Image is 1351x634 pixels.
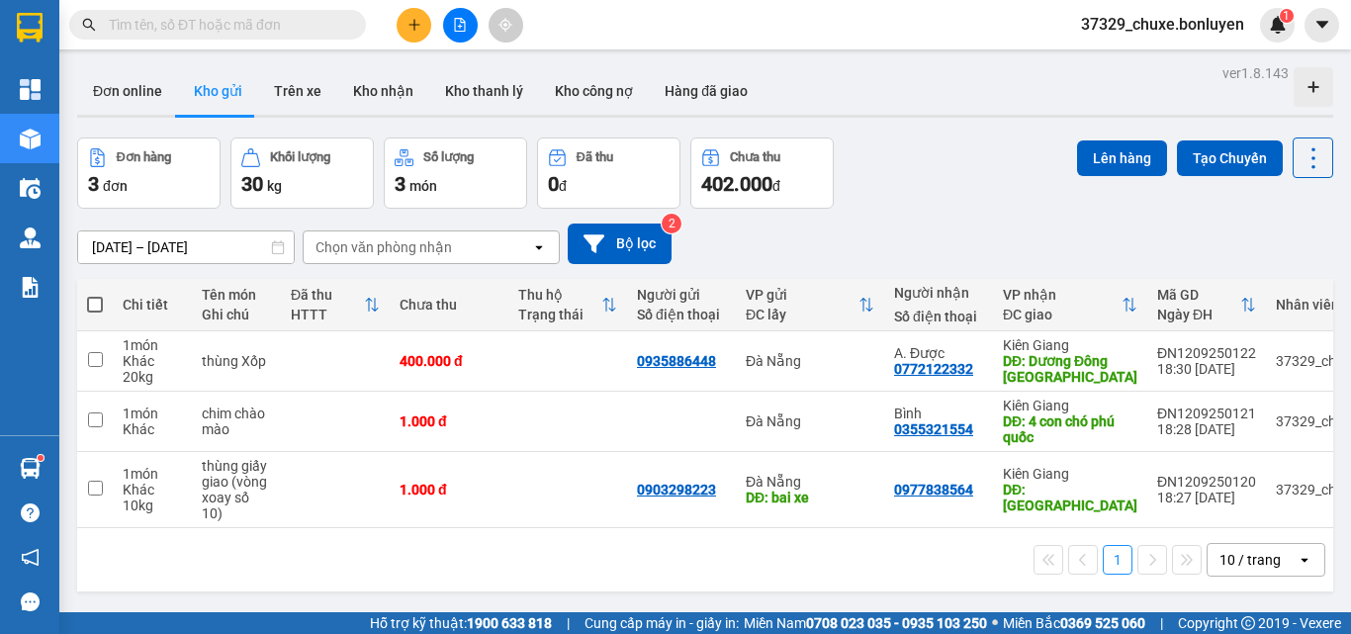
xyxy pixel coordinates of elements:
div: Chọn văn phòng nhận [315,237,452,257]
img: warehouse-icon [20,178,41,199]
div: Mã GD [1157,287,1240,303]
div: HTTT [291,307,364,322]
button: Tạo Chuyến [1177,140,1283,176]
div: Đã thu [291,287,364,303]
button: Hàng đã giao [649,67,764,115]
span: 0 [548,172,559,196]
button: Kho công nợ [539,67,649,115]
div: Đà Nẵng [746,474,874,490]
div: ĐN1209250122 [1157,345,1256,361]
div: 0355321554 [894,421,973,437]
img: warehouse-icon [20,458,41,479]
div: DĐ: bai xe [746,490,874,505]
sup: 1 [1280,9,1294,23]
div: Người gửi [637,287,726,303]
span: Hỗ trợ kỹ thuật: [370,612,552,634]
img: warehouse-icon [20,227,41,248]
div: Kiên Giang [1003,398,1137,413]
button: Số lượng3món [384,137,527,209]
span: đ [559,178,567,194]
th: Toggle SortBy [736,279,884,331]
div: Chưa thu [730,150,780,164]
span: caret-down [1313,16,1331,34]
div: 1.000 đ [400,482,498,498]
button: file-add [443,8,478,43]
div: chim chào mào [202,406,271,437]
span: | [567,612,570,634]
button: Trên xe [258,67,337,115]
button: aim [489,8,523,43]
div: DĐ: Dương Đông Phú Quốc [1003,353,1137,385]
div: 0772122332 [894,361,973,377]
div: thùng giấy giao (vòng xoay số 10) [202,458,271,521]
input: Select a date range. [78,231,294,263]
button: Kho nhận [337,67,429,115]
button: plus [397,8,431,43]
div: DĐ: phú quốc [1003,482,1137,513]
input: Tìm tên, số ĐT hoặc mã đơn [109,14,342,36]
div: A. Được [894,345,983,361]
span: đơn [103,178,128,194]
span: question-circle [21,503,40,522]
th: Toggle SortBy [508,279,627,331]
svg: open [531,239,547,255]
div: Kiên Giang [1003,466,1137,482]
div: 400.000 đ [400,353,498,369]
span: Miền Nam [744,612,987,634]
div: Đã thu [577,150,613,164]
div: 1 món [123,406,182,421]
span: search [82,18,96,32]
div: 18:30 [DATE] [1157,361,1256,377]
div: VP nhận [1003,287,1122,303]
div: Bình [894,406,983,421]
div: 1.000 đ [400,413,498,429]
button: Khối lượng30kg [230,137,374,209]
div: Trạng thái [518,307,601,322]
div: DĐ: 4 con chó phú quốc [1003,413,1137,445]
span: Cung cấp máy in - giấy in: [585,612,739,634]
div: ver 1.8.143 [1222,62,1289,84]
div: Đà Nẵng [746,353,874,369]
th: Toggle SortBy [281,279,390,331]
div: Tên món [202,287,271,303]
button: Kho thanh lý [429,67,539,115]
div: Đơn hàng [117,150,171,164]
div: 1 món [123,466,182,482]
div: Thu hộ [518,287,601,303]
button: Kho gửi [178,67,258,115]
span: ⚪️ [992,619,998,627]
div: thùng Xốp [202,353,271,369]
button: Lên hàng [1077,140,1167,176]
div: Số điện thoại [894,309,983,324]
div: Ghi chú [202,307,271,322]
span: món [409,178,437,194]
svg: open [1297,552,1312,568]
th: Toggle SortBy [1147,279,1266,331]
span: copyright [1241,616,1255,630]
img: icon-new-feature [1269,16,1287,34]
span: file-add [453,18,467,32]
span: Miền Bắc [1003,612,1145,634]
sup: 2 [662,214,681,233]
div: Người nhận [894,285,983,301]
span: 402.000 [701,172,772,196]
button: caret-down [1305,8,1339,43]
span: kg [267,178,282,194]
span: đ [772,178,780,194]
strong: 1900 633 818 [467,615,552,631]
div: 18:28 [DATE] [1157,421,1256,437]
div: 10 kg [123,498,182,513]
img: warehouse-icon [20,129,41,149]
span: 30 [241,172,263,196]
div: Kiên Giang [1003,337,1137,353]
button: Đã thu0đ [537,137,680,209]
div: Tạo kho hàng mới [1294,67,1333,107]
div: Số điện thoại [637,307,726,322]
div: ĐC lấy [746,307,858,322]
button: 1 [1103,545,1132,575]
div: 0977838564 [894,482,973,498]
div: ĐN1209250121 [1157,406,1256,421]
div: ĐN1209250120 [1157,474,1256,490]
button: Đơn hàng3đơn [77,137,221,209]
span: 1 [1283,9,1290,23]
